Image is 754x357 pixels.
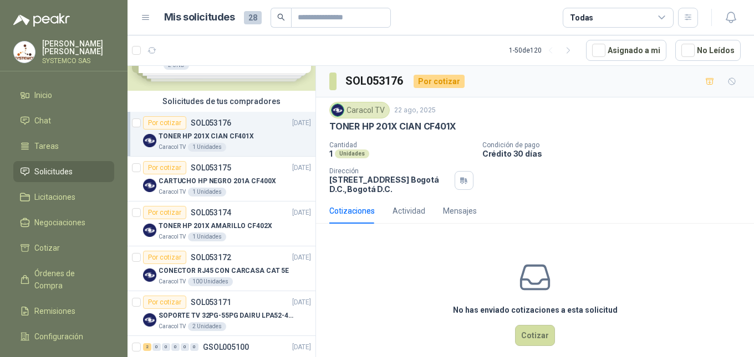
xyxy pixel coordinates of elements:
div: 1 Unidades [188,232,226,241]
img: Logo peakr [13,13,70,27]
p: Caracol TV [159,277,186,286]
p: TONER HP 201X AMARILLO CF402X [159,221,272,231]
a: Inicio [13,85,114,106]
img: Company Logo [143,224,156,237]
button: No Leídos [675,40,741,61]
p: Dirección [329,167,450,175]
a: Configuración [13,326,114,347]
p: [DATE] [292,163,311,173]
div: 1 - 50 de 120 [509,42,577,59]
div: Por cotizar [143,161,186,174]
p: Condición de pago [482,141,750,149]
p: CARTUCHO HP NEGRO 201A CF400X [159,176,276,187]
p: [DATE] [292,208,311,218]
img: Company Logo [143,134,156,147]
p: TONER HP 201X CIAN CF401X [159,131,254,142]
p: SOL053175 [191,164,231,172]
p: TONER HP 201X CIAN CF401X [329,121,456,132]
div: Por cotizar [414,75,465,88]
div: 0 [181,343,189,351]
button: Asignado a mi [586,40,666,61]
div: Unidades [335,149,369,158]
a: Por cotizarSOL053172[DATE] Company LogoCONECTOR RJ45 CON CARCASA CAT 5ECaracol TV100 Unidades [128,246,315,291]
img: Company Logo [143,313,156,327]
div: 0 [162,343,170,351]
span: 28 [244,11,262,24]
p: 1 [329,149,333,158]
a: Chat [13,110,114,131]
a: Por cotizarSOL053174[DATE] Company LogoTONER HP 201X AMARILLO CF402XCaracol TV1 Unidades [128,201,315,246]
span: Configuración [34,330,83,343]
img: Company Logo [143,179,156,192]
a: Negociaciones [13,212,114,233]
div: 2 [143,343,151,351]
p: [DATE] [292,342,311,353]
span: Remisiones [34,305,75,317]
div: Mensajes [443,205,477,217]
a: Remisiones [13,301,114,322]
p: SYSTEMCO SAS [42,58,114,64]
p: Cantidad [329,141,473,149]
p: SOL053171 [191,298,231,306]
div: 0 [190,343,198,351]
a: Por cotizarSOL053175[DATE] Company LogoCARTUCHO HP NEGRO 201A CF400XCaracol TV1 Unidades [128,157,315,201]
a: Cotizar [13,237,114,258]
p: [STREET_ADDRESS] Bogotá D.C. , Bogotá D.C. [329,175,450,194]
div: Cotizaciones [329,205,375,217]
p: 22 ago, 2025 [394,105,436,116]
div: Por cotizar [143,296,186,309]
p: [DATE] [292,297,311,308]
p: Crédito 30 días [482,149,750,158]
div: Por cotizar [143,206,186,219]
a: Licitaciones [13,187,114,208]
p: CONECTOR RJ45 CON CARCASA CAT 5E [159,266,289,276]
div: 100 Unidades [188,277,233,286]
span: Tareas [34,140,59,152]
a: Órdenes de Compra [13,263,114,296]
p: Caracol TV [159,322,186,331]
div: Por cotizar [143,116,186,130]
span: Negociaciones [34,216,85,229]
p: Caracol TV [159,143,186,152]
a: Por cotizarSOL053171[DATE] Company LogoSOPORTE TV 32PG-55PG DAIRU LPA52-446KIT2Caracol TV2 Unidades [128,291,315,336]
span: Licitaciones [34,191,75,203]
span: Solicitudes [34,165,73,178]
div: Actividad [393,205,425,217]
a: Por cotizarSOL053176[DATE] Company LogoTONER HP 201X CIAN CF401XCaracol TV1 Unidades [128,112,315,157]
div: 0 [152,343,161,351]
span: Inicio [34,89,52,101]
span: Chat [34,115,51,127]
div: Solicitudes de tus compradores [128,91,315,112]
img: Company Logo [143,268,156,282]
span: Cotizar [34,242,60,254]
p: SOL053172 [191,253,231,261]
p: Caracol TV [159,232,186,241]
div: Todas [570,12,593,24]
div: Caracol TV [329,102,390,118]
span: search [277,13,285,21]
a: Tareas [13,136,114,157]
img: Company Logo [332,104,344,116]
div: 0 [171,343,180,351]
p: SOPORTE TV 32PG-55PG DAIRU LPA52-446KIT2 [159,311,297,321]
p: [DATE] [292,118,311,128]
p: GSOL005100 [203,343,249,351]
button: Cotizar [515,325,555,346]
p: [PERSON_NAME] [PERSON_NAME] [42,40,114,55]
p: Caracol TV [159,188,186,196]
p: [DATE] [292,252,311,263]
div: Por cotizar [143,251,186,264]
p: SOL053174 [191,209,231,216]
span: Órdenes de Compra [34,267,104,292]
div: 1 Unidades [188,188,226,196]
div: 1 Unidades [188,143,226,152]
img: Company Logo [14,42,35,63]
a: Solicitudes [13,161,114,182]
p: SOL053176 [191,119,231,127]
div: 2 Unidades [188,322,226,331]
h1: Mis solicitudes [164,9,235,25]
h3: SOL053176 [345,73,405,90]
h3: No has enviado cotizaciones a esta solicitud [453,304,618,316]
